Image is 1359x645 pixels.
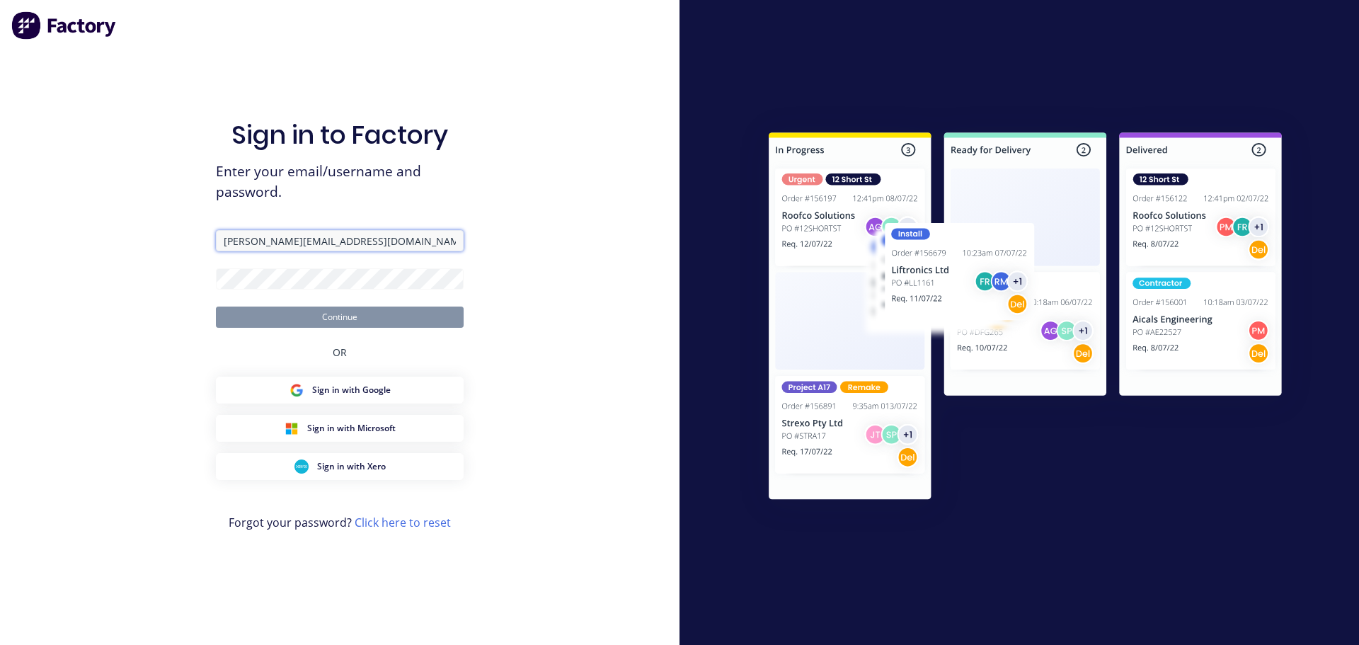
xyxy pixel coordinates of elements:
img: Google Sign in [289,383,304,397]
a: Click here to reset [355,515,451,530]
input: Email/Username [216,230,464,251]
span: Sign in with Google [312,384,391,396]
img: Xero Sign in [294,460,309,474]
button: Xero Sign inSign in with Xero [216,453,464,480]
img: Sign in [738,104,1313,533]
img: Microsoft Sign in [285,421,299,435]
img: Factory [11,11,117,40]
button: Microsoft Sign inSign in with Microsoft [216,415,464,442]
button: Continue [216,307,464,328]
div: OR [333,328,347,377]
span: Sign in with Xero [317,460,386,473]
button: Google Sign inSign in with Google [216,377,464,404]
span: Sign in with Microsoft [307,422,396,435]
span: Forgot your password? [229,514,451,531]
h1: Sign in to Factory [231,120,448,150]
span: Enter your email/username and password. [216,161,464,202]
